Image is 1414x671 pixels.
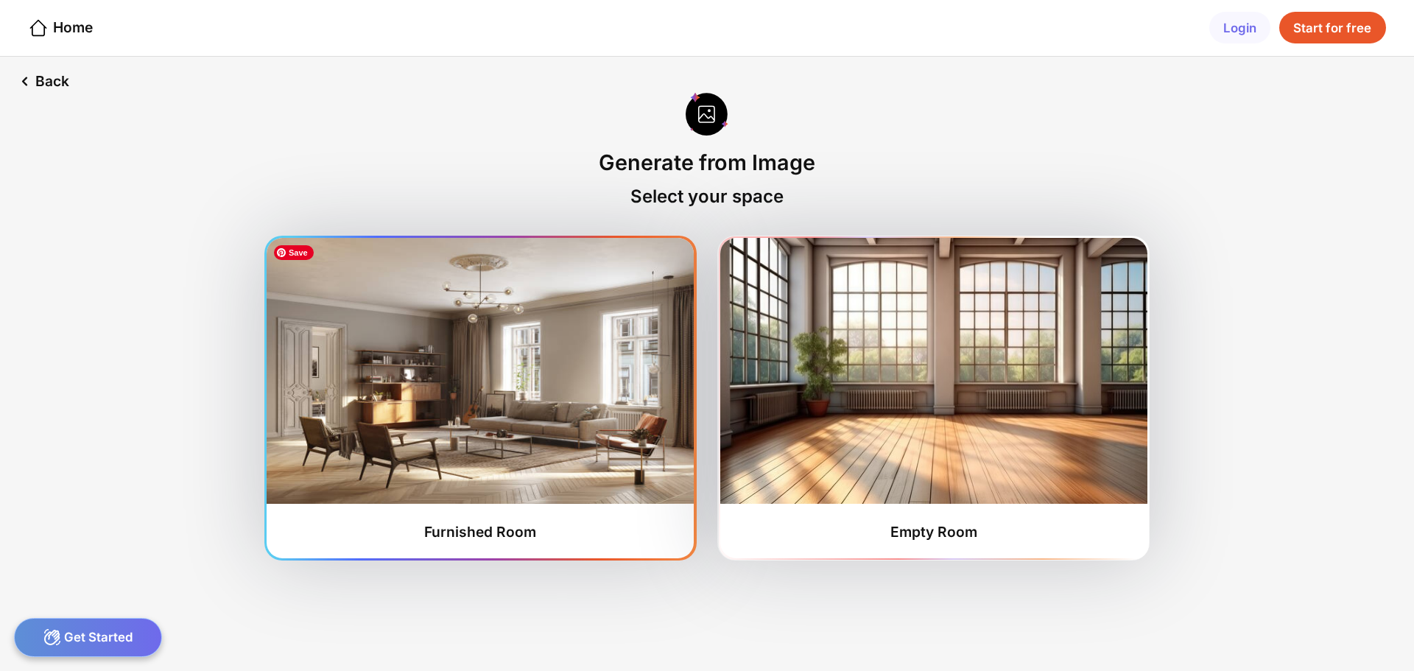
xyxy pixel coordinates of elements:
[599,150,815,175] div: Generate from Image
[630,186,784,207] div: Select your space
[1209,12,1270,43] div: Login
[890,523,977,541] div: Empty Room
[28,18,93,39] div: Home
[1279,12,1385,43] div: Start for free
[14,618,162,657] div: Get Started
[267,238,694,504] img: furnishedRoom1.jpg
[424,523,536,541] div: Furnished Room
[274,245,314,260] span: Save
[720,238,1147,504] img: furnishedRoom2.jpg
